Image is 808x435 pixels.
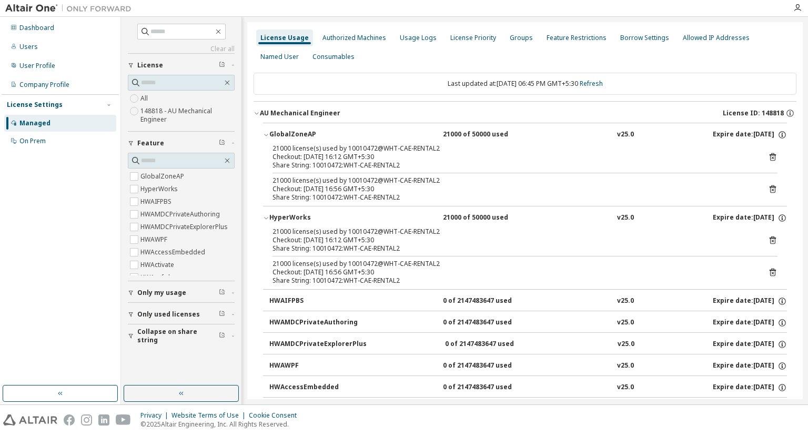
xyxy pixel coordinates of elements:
[620,34,669,42] div: Borrow Settings
[443,318,538,328] div: 0 of 2147483647 used
[400,34,437,42] div: Usage Logs
[443,213,538,223] div: 21000 of 50000 used
[269,376,787,399] button: HWAccessEmbedded0 of 2147483647 usedv25.0Expire date:[DATE]
[19,137,46,145] div: On Prem
[98,414,109,426] img: linkedin.svg
[617,383,634,392] div: v25.0
[510,34,533,42] div: Groups
[322,34,386,42] div: Authorized Machines
[128,54,235,77] button: License
[128,303,235,326] button: Only used licenses
[116,414,131,426] img: youtube.svg
[443,130,538,140] div: 21000 of 50000 used
[19,43,38,51] div: Users
[272,161,752,170] div: Share String: 10010472:WHT-CAE-RENTAL2
[269,354,787,378] button: HWAWPF0 of 2147483647 usedv25.0Expire date:[DATE]
[445,340,540,349] div: 0 of 2147483647 used
[140,271,174,284] label: HWAcufwh
[137,328,219,344] span: Collapse on share string
[269,361,364,371] div: HWAWPF
[618,340,634,349] div: v25.0
[19,119,50,127] div: Managed
[269,383,364,392] div: HWAccessEmbedded
[260,34,309,42] div: License Usage
[269,311,787,334] button: HWAMDCPrivateAuthoring0 of 2147483647 usedv25.0Expire date:[DATE]
[272,176,752,185] div: 21000 license(s) used by 10010472@WHT-CAE-RENTAL2
[171,411,249,420] div: Website Terms of Use
[219,61,225,70] span: Clear filter
[617,130,634,140] div: v25.0
[443,296,538,306] div: 0 of 2147483647 used
[7,101,63,109] div: License Settings
[713,318,787,328] div: Expire date: [DATE]
[312,53,355,61] div: Consumables
[713,361,787,371] div: Expire date: [DATE]
[272,276,752,285] div: Share String: 10010472:WHT-CAE-RENTAL2
[137,139,164,147] span: Feature
[269,340,367,349] div: HWAMDCPrivateExplorerPlus
[269,333,787,356] button: HWAMDCPrivateExplorerPlus0 of 2147483647 usedv25.0Expire date:[DATE]
[140,246,207,259] label: HWAccessEmbedded
[272,228,752,236] div: 21000 license(s) used by 10010472@WHT-CAE-RENTAL2
[64,414,75,426] img: facebook.svg
[269,290,787,313] button: HWAIFPBS0 of 2147483647 usedv25.0Expire date:[DATE]
[263,206,787,230] button: HyperWorks21000 of 50000 usedv25.0Expire date:[DATE]
[128,45,235,53] a: Clear all
[443,383,538,392] div: 0 of 2147483647 used
[272,260,752,268] div: 21000 license(s) used by 10010472@WHT-CAE-RENTAL2
[254,102,796,125] button: AU Mechanical EngineerLicense ID: 148818
[260,109,340,117] div: AU Mechanical Engineer
[272,144,752,153] div: 21000 license(s) used by 10010472@WHT-CAE-RENTAL2
[140,92,150,105] label: All
[617,296,634,306] div: v25.0
[617,318,634,328] div: v25.0
[723,109,784,117] span: License ID: 148818
[128,132,235,155] button: Feature
[713,213,787,223] div: Expire date: [DATE]
[450,34,496,42] div: License Priority
[140,420,303,429] p: © 2025 Altair Engineering, Inc. All Rights Reserved.
[617,361,634,371] div: v25.0
[19,81,69,89] div: Company Profile
[269,318,364,328] div: HWAMDCPrivateAuthoring
[254,73,796,95] div: Last updated at: [DATE] 06:45 PM GMT+5:30
[249,411,303,420] div: Cookie Consent
[269,130,364,140] div: GlobalZoneAP
[272,185,752,193] div: Checkout: [DATE] 16:56 GMT+5:30
[713,296,787,306] div: Expire date: [DATE]
[219,139,225,147] span: Clear filter
[263,123,787,146] button: GlobalZoneAP21000 of 50000 usedv25.0Expire date:[DATE]
[713,383,787,392] div: Expire date: [DATE]
[547,34,607,42] div: Feature Restrictions
[219,289,225,297] span: Clear filter
[140,105,235,126] label: 148818 - AU Mechanical Engineer
[219,332,225,340] span: Clear filter
[713,340,787,349] div: Expire date: [DATE]
[140,170,186,183] label: GlobalZoneAP
[272,193,752,202] div: Share String: 10010472:WHT-CAE-RENTAL2
[137,289,186,297] span: Only my usage
[272,244,752,253] div: Share String: 10010472:WHT-CAE-RENTAL2
[19,24,54,32] div: Dashboard
[81,414,92,426] img: instagram.svg
[269,213,364,223] div: HyperWorks
[617,213,634,223] div: v25.0
[140,233,169,246] label: HWAWPF
[219,310,225,319] span: Clear filter
[137,310,200,319] span: Only used licenses
[128,281,235,304] button: Only my usage
[269,296,364,306] div: HWAIFPBS
[272,153,752,161] div: Checkout: [DATE] 16:12 GMT+5:30
[140,221,230,233] label: HWAMDCPrivateExplorerPlus
[140,195,174,208] label: HWAIFPBS
[140,259,176,271] label: HWActivate
[683,34,750,42] div: Allowed IP Addresses
[140,208,222,221] label: HWAMDCPrivateAuthoring
[128,324,235,348] button: Collapse on share string
[272,268,752,276] div: Checkout: [DATE] 16:56 GMT+5:30
[3,414,57,426] img: altair_logo.svg
[5,3,137,14] img: Altair One
[19,62,55,70] div: User Profile
[443,361,538,371] div: 0 of 2147483647 used
[580,79,603,88] a: Refresh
